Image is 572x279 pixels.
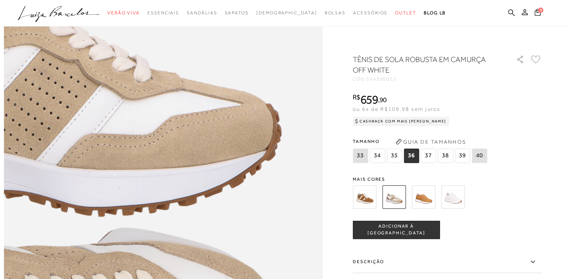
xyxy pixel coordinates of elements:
[353,223,439,236] span: ADICIONAR À [GEOGRAPHIC_DATA]
[538,8,543,13] span: 0
[324,10,346,15] span: Bolsas
[382,185,406,209] img: TÊNIS DE SOLA ROBUSTA EM CAMURÇA OFF WHITE
[393,136,468,148] button: Guia de Tamanhos
[395,10,416,15] span: Outlet
[353,149,368,163] span: 33
[532,8,543,19] button: 0
[147,6,179,20] a: noSubCategoriesText
[324,6,346,20] a: noSubCategoriesText
[353,221,440,239] button: ADICIONAR À [GEOGRAPHIC_DATA]
[353,54,494,75] h1: TÊNIS DE SOLA ROBUSTA EM CAMURÇA OFF WHITE
[380,96,387,104] span: 90
[256,6,317,20] a: noSubCategoriesText
[107,10,140,15] span: Verão Viva
[353,185,376,209] img: TÊNIS DE SOLA ROBUSTA EM CAMURÇA CARAMELO
[441,185,465,209] img: TÊNIS DE SOLA ROBUSTA EM COURO OFF WHITE
[353,106,440,112] span: ou 6x de R$109,98 sem juros
[353,10,388,15] span: Acessórios
[353,117,449,126] div: Cashback com Mais [PERSON_NAME]
[353,94,360,101] i: R$
[107,6,140,20] a: noSubCategoriesText
[353,177,542,181] span: Mais cores
[455,149,470,163] span: 39
[353,251,542,273] label: Descrição
[353,136,489,147] span: Tamanho
[412,185,435,209] img: TÊNIS DE SOLA ROBUSTA EM CAMURÇA OFF WHITE BEGE E CARAMELO
[225,6,248,20] a: noSubCategoriesText
[387,149,402,163] span: 35
[424,6,446,20] a: BLOG LB
[353,6,388,20] a: noSubCategoriesText
[438,149,453,163] span: 38
[366,76,397,82] span: 504300013
[147,10,179,15] span: Essenciais
[256,10,317,15] span: [DEMOGRAPHIC_DATA]
[424,10,446,15] span: BLOG LB
[187,10,217,15] span: Sandálias
[421,149,436,163] span: 37
[353,77,504,81] div: CÓD:
[472,149,487,163] span: 40
[395,6,416,20] a: noSubCategoriesText
[225,10,248,15] span: Sapatos
[360,93,378,106] span: 659
[378,96,387,103] i: ,
[404,149,419,163] span: 36
[370,149,385,163] span: 34
[187,6,217,20] a: noSubCategoriesText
